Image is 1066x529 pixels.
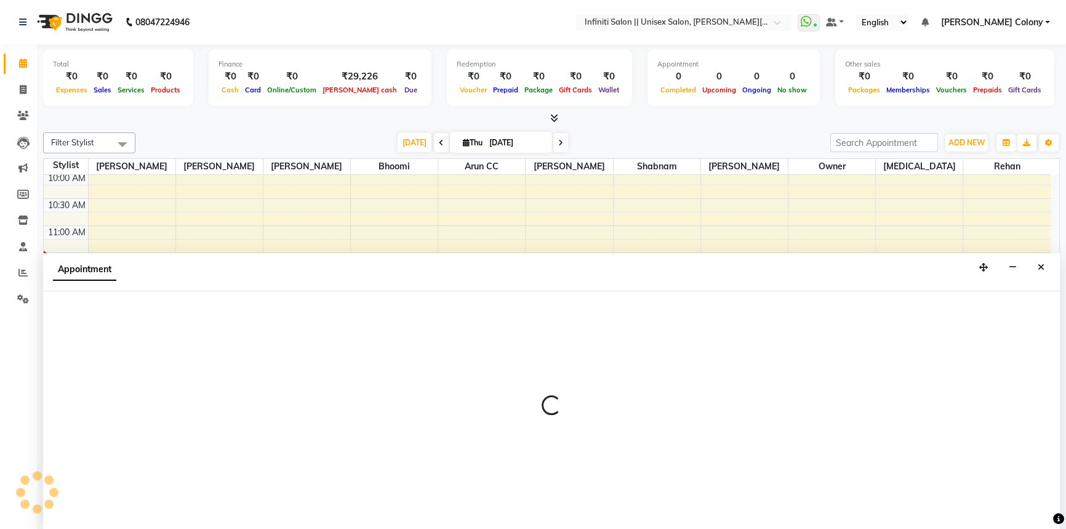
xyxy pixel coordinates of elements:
[970,86,1005,94] span: Prepaids
[883,86,933,94] span: Memberships
[657,70,699,84] div: 0
[218,59,422,70] div: Finance
[526,159,612,174] span: [PERSON_NAME]
[657,59,810,70] div: Appointment
[460,138,486,147] span: Thu
[401,86,420,94] span: Due
[830,133,938,152] input: Search Appointment
[657,86,699,94] span: Completed
[218,70,242,84] div: ₹0
[264,70,319,84] div: ₹0
[556,70,595,84] div: ₹0
[351,159,438,174] span: Bhoomi
[490,70,521,84] div: ₹0
[699,86,739,94] span: Upcoming
[89,159,175,174] span: [PERSON_NAME]
[845,59,1044,70] div: Other sales
[398,133,431,152] span: [DATE]
[319,86,400,94] span: [PERSON_NAME] cash
[44,159,88,172] div: Stylist
[933,86,970,94] span: Vouchers
[521,86,556,94] span: Package
[970,70,1005,84] div: ₹0
[490,86,521,94] span: Prepaid
[176,159,263,174] span: [PERSON_NAME]
[114,70,148,84] div: ₹0
[46,172,88,185] div: 10:00 AM
[114,86,148,94] span: Services
[845,86,883,94] span: Packages
[739,70,774,84] div: 0
[945,134,988,151] button: ADD NEW
[933,70,970,84] div: ₹0
[457,86,490,94] span: Voucher
[53,259,116,281] span: Appointment
[263,159,350,174] span: [PERSON_NAME]
[701,159,788,174] span: [PERSON_NAME]
[457,59,622,70] div: Redemption
[788,159,875,174] span: Owner
[264,86,319,94] span: Online/Custom
[595,70,622,84] div: ₹0
[1032,258,1050,277] button: Close
[845,70,883,84] div: ₹0
[148,70,183,84] div: ₹0
[51,137,94,147] span: Filter Stylist
[699,70,739,84] div: 0
[1005,70,1044,84] div: ₹0
[135,5,190,39] b: 08047224946
[242,86,264,94] span: Card
[148,86,183,94] span: Products
[486,134,547,152] input: 2025-10-02
[90,86,114,94] span: Sales
[774,70,810,84] div: 0
[556,86,595,94] span: Gift Cards
[400,70,422,84] div: ₹0
[90,70,114,84] div: ₹0
[46,226,88,239] div: 11:00 AM
[438,159,525,174] span: Arun CC
[963,159,1051,174] span: Rehan
[319,70,400,84] div: ₹29,226
[948,138,985,147] span: ADD NEW
[1005,86,1044,94] span: Gift Cards
[883,70,933,84] div: ₹0
[218,86,242,94] span: Cash
[876,159,963,174] span: [MEDICAL_DATA]
[614,159,700,174] span: Shabnam
[521,70,556,84] div: ₹0
[940,16,1043,29] span: [PERSON_NAME] Colony
[53,70,90,84] div: ₹0
[46,199,88,212] div: 10:30 AM
[242,70,264,84] div: ₹0
[774,86,810,94] span: No show
[31,5,116,39] img: logo
[739,86,774,94] span: Ongoing
[53,86,90,94] span: Expenses
[595,86,622,94] span: Wallet
[53,59,183,70] div: Total
[457,70,490,84] div: ₹0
